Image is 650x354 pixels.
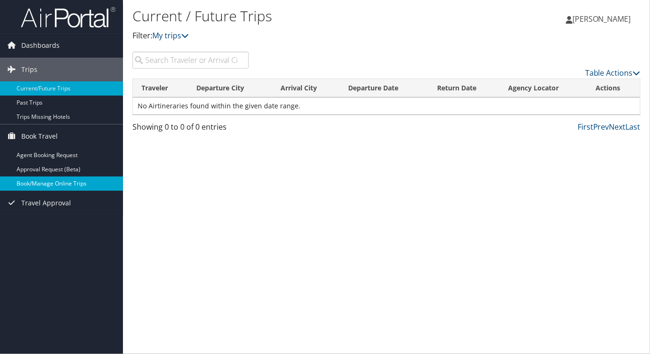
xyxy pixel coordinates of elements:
th: Departure Date: activate to sort column descending [340,79,429,97]
div: Showing 0 to 0 of 0 entries [132,121,249,137]
span: Trips [21,58,37,81]
span: [PERSON_NAME] [572,14,631,24]
a: Prev [593,122,609,132]
input: Search Traveler or Arrival City [132,52,249,69]
th: Agency Locator: activate to sort column ascending [500,79,588,97]
span: Dashboards [21,34,60,57]
a: My trips [152,30,189,41]
span: Book Travel [21,124,58,148]
a: First [578,122,593,132]
a: [PERSON_NAME] [566,5,641,33]
th: Departure City: activate to sort column ascending [188,79,272,97]
td: No Airtineraries found within the given date range. [133,97,640,115]
p: Filter: [132,30,471,42]
th: Traveler: activate to sort column ascending [133,79,188,97]
span: Travel Approval [21,191,71,215]
h1: Current / Future Trips [132,6,471,26]
img: airportal-logo.png [21,6,115,28]
a: Table Actions [585,68,641,78]
th: Actions [588,79,640,97]
th: Return Date: activate to sort column ascending [429,79,500,97]
th: Arrival City: activate to sort column ascending [272,79,340,97]
a: Next [609,122,626,132]
a: Last [626,122,641,132]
